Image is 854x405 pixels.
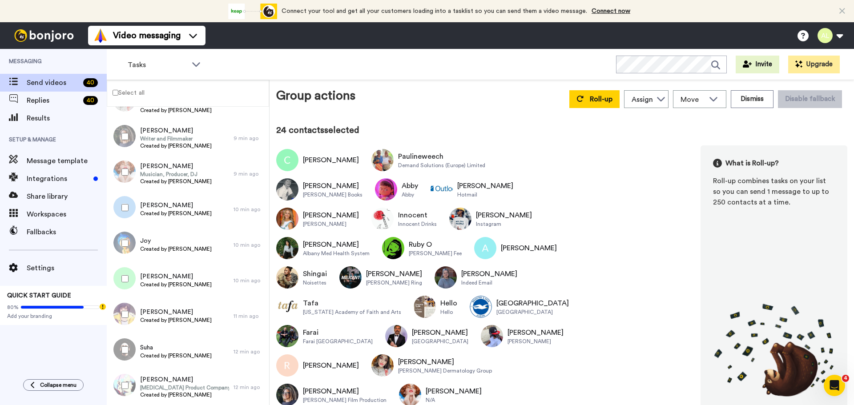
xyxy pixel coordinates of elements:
img: Image of Erin [276,208,298,230]
button: Upgrade [788,56,840,73]
button: Dismiss [731,90,773,108]
img: Image of Sally [431,178,453,200]
img: Image of Shingai [276,266,298,289]
div: 10 min ago [234,206,265,213]
span: What is Roll-up? [725,158,779,168]
div: 10 min ago [234,241,265,249]
span: [PERSON_NAME] [140,162,212,171]
span: Created by [PERSON_NAME] [140,391,229,398]
div: 40 [83,96,98,105]
span: Created by [PERSON_NAME] [140,142,212,149]
span: Integrations [27,173,90,184]
img: Image of Rebecca [276,354,298,377]
label: Select all [107,87,145,98]
span: Created by [PERSON_NAME] [140,210,212,217]
span: Roll-up [590,96,612,103]
div: 12 min ago [234,348,265,355]
div: Albany Med Health System [303,250,370,257]
div: Paulineweech [398,151,485,162]
span: [PERSON_NAME] [140,201,212,210]
div: animation [228,4,277,19]
span: [MEDICAL_DATA] Product Company [140,384,229,391]
img: vm-color.svg [93,28,108,43]
div: [PERSON_NAME] [303,360,359,371]
iframe: Intercom live chat [824,375,845,396]
span: Musician, Producer, DJ [140,171,212,178]
img: Image of Tafa [276,296,298,318]
div: 9 min ago [234,135,265,142]
div: Demand Solutions (Europe) Limited [398,162,485,169]
div: Innocent [398,210,437,221]
span: Joy [140,237,212,245]
span: Move [681,94,705,105]
div: [PERSON_NAME] [303,221,359,228]
div: Farai [303,327,373,338]
span: Created by [PERSON_NAME] [140,281,212,288]
div: [PERSON_NAME] [457,180,513,191]
img: bj-logo-header-white.svg [11,29,77,42]
img: Image of Jaspreet Kaur [371,354,394,377]
span: Created by [PERSON_NAME] [140,245,212,253]
span: Replies [27,95,80,106]
div: [PERSON_NAME] Fee [409,250,462,257]
span: 4 [842,375,849,382]
span: Created by [PERSON_NAME] [140,107,212,114]
div: [PERSON_NAME] [426,386,482,397]
span: Created by [PERSON_NAME] [140,178,212,185]
span: Send videos [27,77,80,88]
div: Tooltip anchor [99,303,107,311]
div: [PERSON_NAME] [508,338,564,345]
div: [GEOGRAPHIC_DATA] [496,298,569,309]
span: Connect your tool and get all your customers loading into a tasklist so you can send them a video... [282,8,587,14]
span: [PERSON_NAME] [140,375,229,384]
span: 80% [7,304,19,311]
div: Roll-up combines tasks on your list so you can send 1 message to up to 250 contacts at a time. [713,176,835,208]
img: Image of Linda [449,208,471,230]
span: Collapse menu [40,381,77,389]
div: [PERSON_NAME] [412,327,468,338]
span: Share library [27,191,107,202]
div: [GEOGRAPHIC_DATA] [412,338,468,345]
div: [PERSON_NAME] Books [303,191,363,198]
span: Writer and Filmmaker [140,135,212,142]
div: [PERSON_NAME] [303,210,359,221]
span: QUICK START GUIDE [7,293,71,299]
div: [PERSON_NAME] [303,180,363,191]
img: joro-roll.png [713,303,835,397]
div: 9 min ago [234,170,265,177]
div: [PERSON_NAME] [303,155,359,165]
img: Image of Paulineweech [371,149,394,171]
div: Assign [632,94,653,105]
div: [PERSON_NAME] [501,243,557,253]
img: Image of Innocent [371,208,394,230]
div: Innocent Drinks [398,221,437,228]
div: Noisettes [303,279,327,286]
a: Connect now [592,8,630,14]
div: Hello [440,298,457,309]
div: [PERSON_NAME] [476,210,532,221]
div: [GEOGRAPHIC_DATA] [496,309,569,316]
div: N/A [426,397,482,404]
span: Suha [140,343,212,352]
button: Collapse menu [23,379,84,391]
button: Invite [736,56,779,73]
div: [PERSON_NAME] [461,269,517,279]
span: [PERSON_NAME] [140,272,212,281]
div: [US_STATE] Academy of Faith and Arts [303,309,401,316]
div: [PERSON_NAME] [366,269,422,279]
img: Image of Charmaine [276,149,298,171]
div: Tafa [303,298,401,309]
div: Hello [440,309,457,316]
div: Shingai [303,269,327,279]
div: Hotmail [457,191,513,198]
div: Indeed Email [461,279,517,286]
span: Fallbacks [27,227,107,237]
div: Instagram [476,221,532,228]
span: Created by [PERSON_NAME] [140,317,212,324]
img: Image of Anna [474,237,496,259]
button: Roll-up [569,90,620,108]
span: Add your branding [7,313,100,320]
div: Abby [402,180,418,191]
img: Image of Brighton [470,296,492,318]
div: [PERSON_NAME] [303,239,370,250]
